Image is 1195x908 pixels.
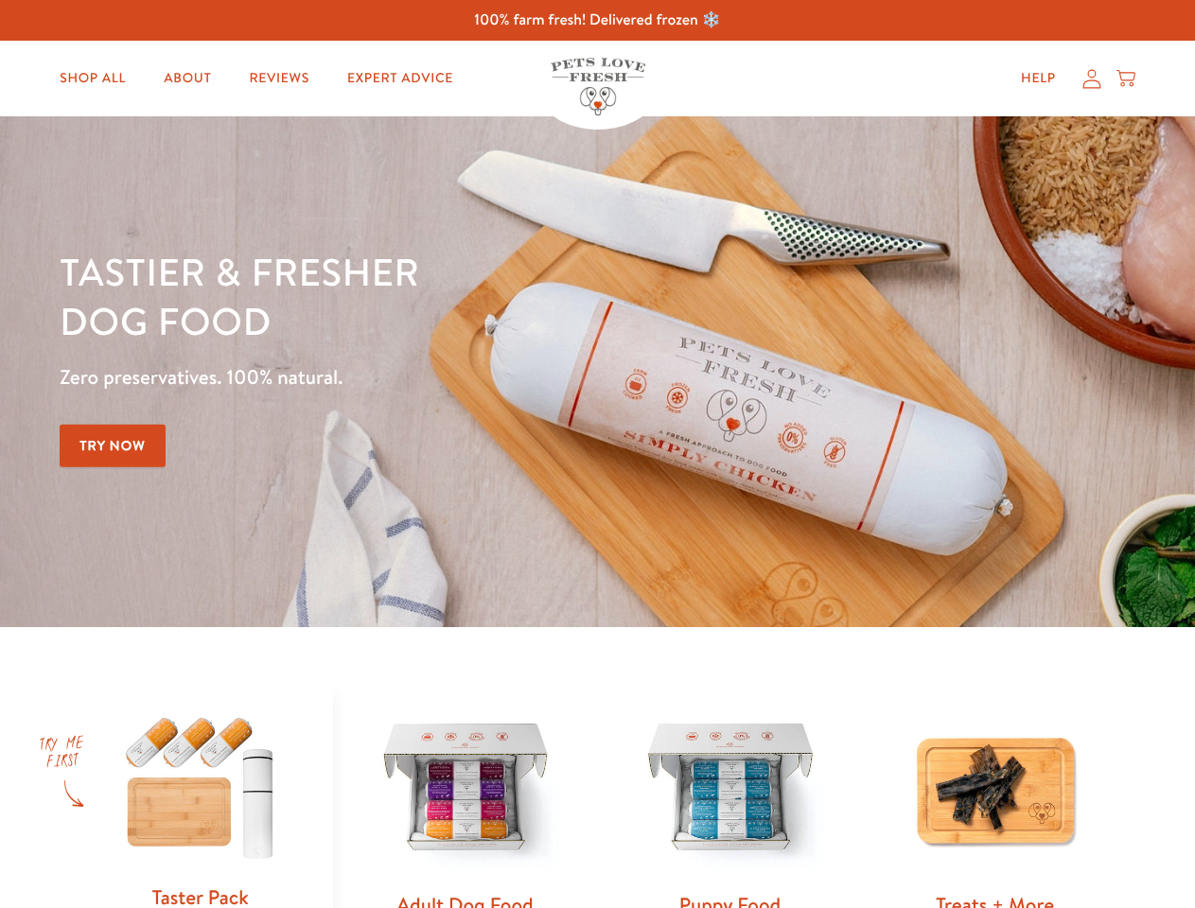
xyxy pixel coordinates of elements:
a: Try Now [60,425,166,467]
a: Reviews [234,60,324,97]
a: Expert Advice [332,60,468,97]
a: Shop All [44,60,141,97]
a: Help [1006,60,1071,97]
p: Zero preservatives. 100% natural. [60,360,777,394]
a: About [149,60,226,97]
h1: Tastier & fresher dog food [60,247,777,345]
img: Pets Love Fresh [551,58,645,115]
